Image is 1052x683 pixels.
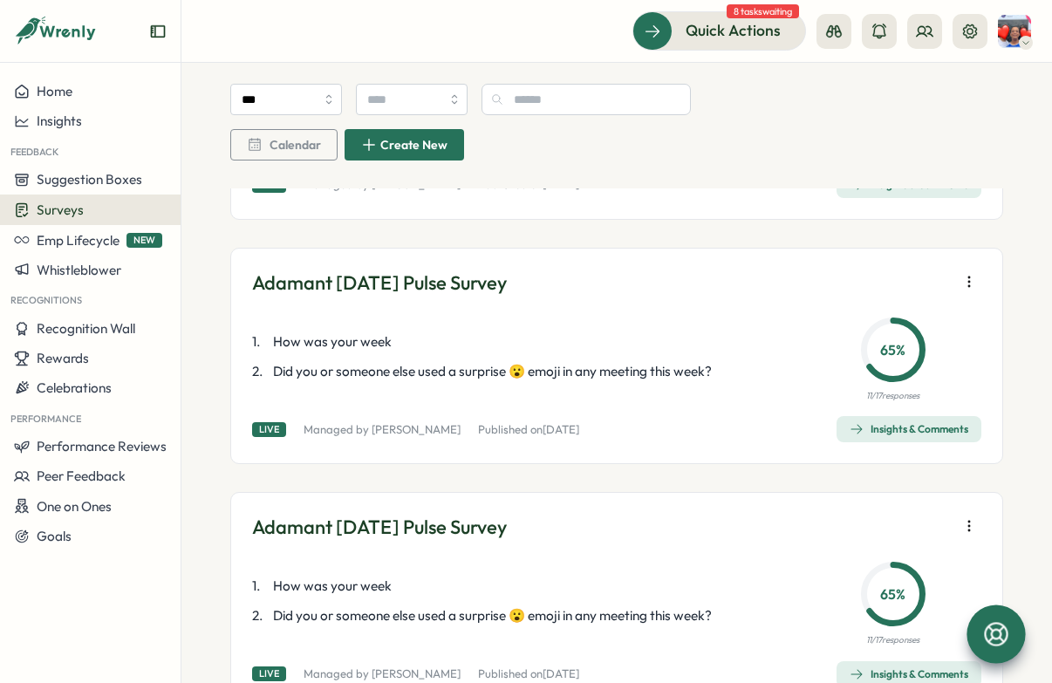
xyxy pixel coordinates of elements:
[866,633,919,647] p: 11 / 17 responses
[252,606,270,625] span: 2 .
[37,350,89,366] span: Rewards
[273,362,712,381] span: Did you or someone else used a surprise 😮 emoji in any meeting this week?
[37,320,135,337] span: Recognition Wall
[273,577,392,596] span: How was your week
[37,83,72,99] span: Home
[850,667,968,681] div: Insights & Comments
[37,468,126,484] span: Peer Feedback
[543,666,579,680] span: [DATE]
[252,270,507,297] p: Adamant [DATE] Pulse Survey
[37,113,82,129] span: Insights
[850,422,968,436] div: Insights & Comments
[380,139,447,151] span: Create New
[727,4,799,18] span: 8 tasks waiting
[837,416,981,442] button: Insights & Comments
[632,11,806,50] button: Quick Actions
[252,666,286,681] div: Live
[149,23,167,40] button: Expand sidebar
[478,422,579,438] p: Published on
[998,15,1031,48] img: Anne Fraser-Vatto
[37,498,112,515] span: One on Ones
[37,438,167,454] span: Performance Reviews
[273,606,712,625] span: Did you or someone else used a surprise 😮 emoji in any meeting this week?
[866,338,920,360] p: 65 %
[304,666,461,682] p: Managed by
[866,389,919,403] p: 11 / 17 responses
[252,332,270,352] span: 1 .
[686,19,781,42] span: Quick Actions
[543,422,579,436] span: [DATE]
[252,514,507,541] p: Adamant [DATE] Pulse Survey
[37,171,142,188] span: Suggestion Boxes
[37,232,120,249] span: Emp Lifecycle
[478,666,579,682] p: Published on
[37,379,112,396] span: Celebrations
[866,584,920,605] p: 65 %
[273,332,392,352] span: How was your week
[304,422,461,438] p: Managed by
[37,528,72,544] span: Goals
[270,139,321,151] span: Calendar
[372,422,461,436] a: [PERSON_NAME]
[37,201,84,218] span: Surveys
[126,233,162,248] span: NEW
[252,362,270,381] span: 2 .
[230,129,338,161] button: Calendar
[372,666,461,680] a: [PERSON_NAME]
[345,129,464,161] button: Create New
[252,577,270,596] span: 1 .
[37,262,121,278] span: Whistleblower
[252,422,286,437] div: Live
